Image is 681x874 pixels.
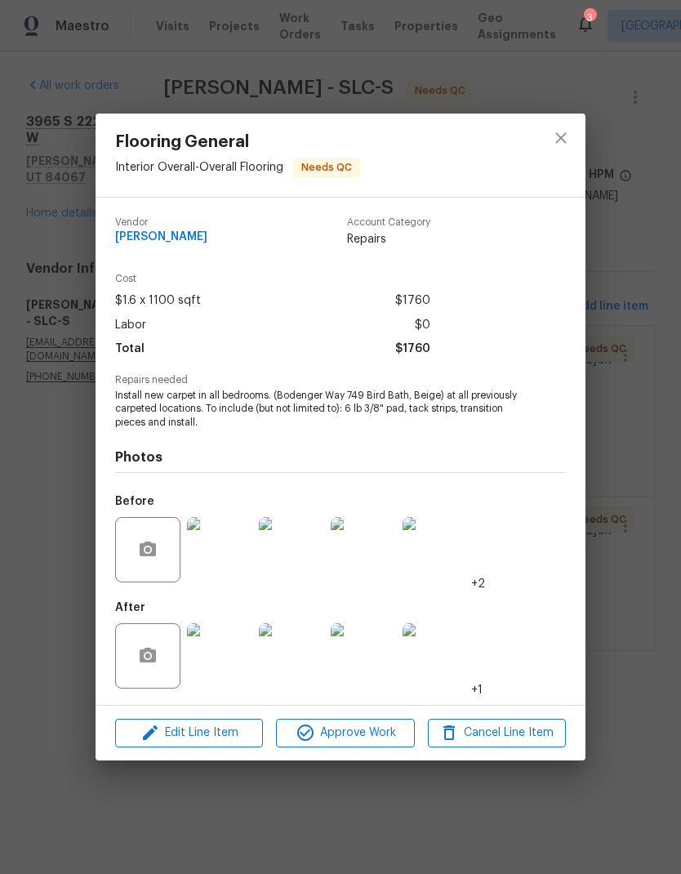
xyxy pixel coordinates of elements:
[347,217,430,228] span: Account Category
[115,217,207,228] span: Vendor
[471,576,485,592] span: +2
[433,723,561,743] span: Cancel Line Item
[115,133,360,151] span: Flooring General
[276,719,414,747] button: Approve Work
[115,449,566,466] h4: Photos
[395,337,430,361] span: $1760
[115,231,207,243] span: [PERSON_NAME]
[295,159,358,176] span: Needs QC
[428,719,566,747] button: Cancel Line Item
[415,314,430,337] span: $0
[471,682,483,698] span: +1
[584,10,595,26] div: 3
[115,389,521,430] span: Install new carpet in all bedrooms. (Bodenger Way 749 Bird Bath, Beige) at all previously carpete...
[115,496,154,507] h5: Before
[115,274,430,284] span: Cost
[347,231,430,247] span: Repairs
[115,314,146,337] span: Labor
[395,289,430,313] span: $1760
[281,723,409,743] span: Approve Work
[120,723,258,743] span: Edit Line Item
[115,289,201,313] span: $1.6 x 1100 sqft
[115,337,145,361] span: Total
[115,162,283,173] span: Interior Overall - Overall Flooring
[115,719,263,747] button: Edit Line Item
[541,118,581,158] button: close
[115,375,566,386] span: Repairs needed
[115,602,145,613] h5: After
